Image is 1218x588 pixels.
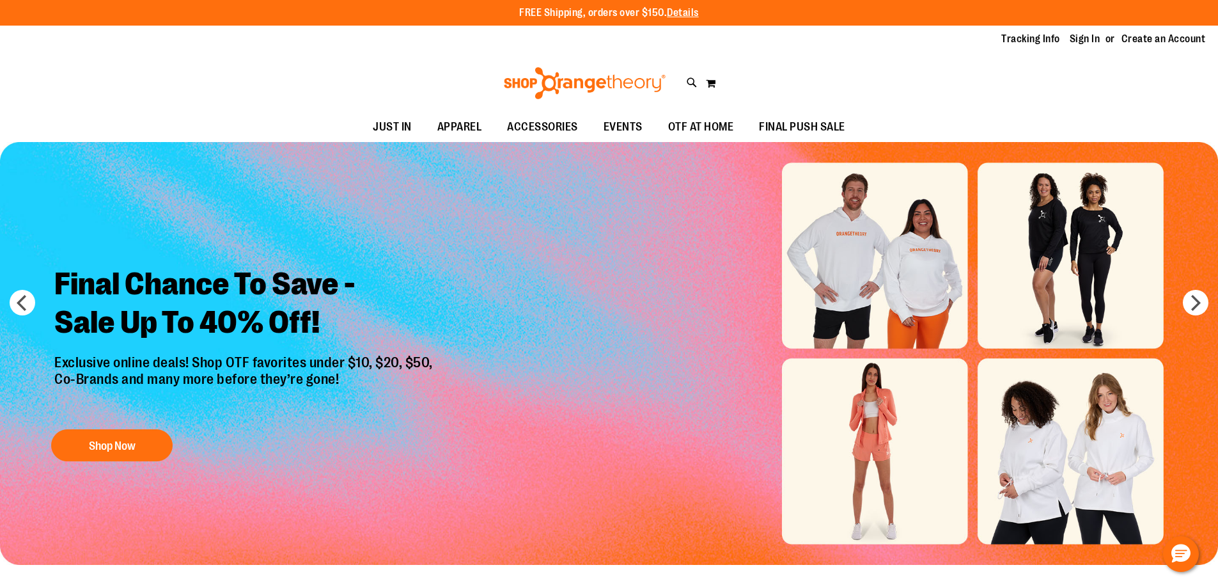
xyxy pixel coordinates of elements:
a: Details [667,7,699,19]
a: FINAL PUSH SALE [746,113,858,142]
a: APPAREL [425,113,495,142]
span: FINAL PUSH SALE [759,113,845,141]
h2: Final Chance To Save - Sale Up To 40% Off! [45,255,446,354]
span: EVENTS [604,113,643,141]
p: Exclusive online deals! Shop OTF favorites under $10, $20, $50, Co-Brands and many more before th... [45,354,446,417]
a: JUST IN [360,113,425,142]
a: Create an Account [1121,32,1206,46]
a: Tracking Info [1001,32,1060,46]
button: prev [10,290,35,315]
button: next [1183,290,1208,315]
a: Final Chance To Save -Sale Up To 40% Off! Exclusive online deals! Shop OTF favorites under $10, $... [45,255,446,468]
a: OTF AT HOME [655,113,747,142]
span: JUST IN [373,113,412,141]
span: ACCESSORIES [507,113,578,141]
button: Shop Now [51,429,173,461]
span: OTF AT HOME [668,113,734,141]
span: APPAREL [437,113,482,141]
a: Sign In [1070,32,1100,46]
a: ACCESSORIES [494,113,591,142]
button: Hello, have a question? Let’s chat. [1163,536,1199,572]
p: FREE Shipping, orders over $150. [519,6,699,20]
img: Shop Orangetheory [502,67,668,99]
a: EVENTS [591,113,655,142]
